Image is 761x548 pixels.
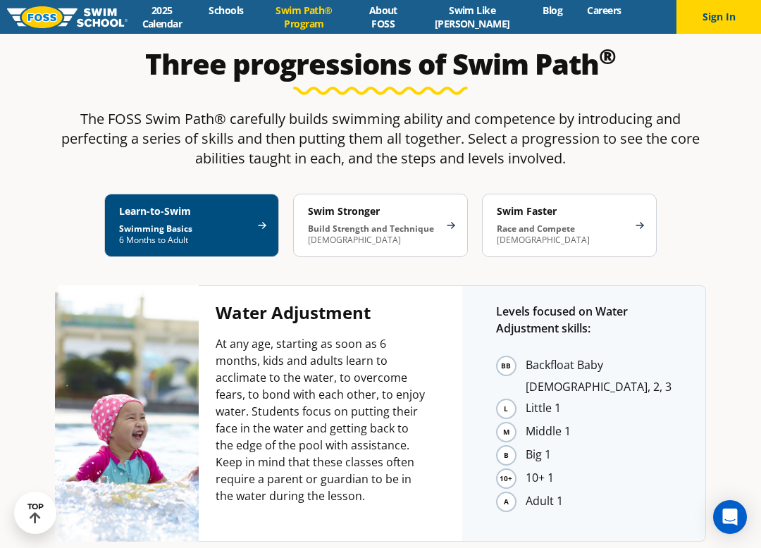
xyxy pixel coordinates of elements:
h4: Swim Stronger [308,205,439,218]
p: [DEMOGRAPHIC_DATA] [497,223,628,246]
li: Backfloat Baby [DEMOGRAPHIC_DATA], 2, 3 [526,355,672,397]
li: Big 1 [526,444,672,466]
p: The FOSS Swim Path® carefully builds swimming ability and competence by introducing and perfectin... [48,109,713,168]
sup: ® [599,42,616,70]
h2: Three progressions of Swim Path [48,47,713,81]
h4: Water Adjustment [216,303,428,323]
div: Open Intercom Messenger [713,500,747,534]
p: 6 Months to Adult [119,223,250,246]
li: Middle 1 [526,421,672,443]
p: [DEMOGRAPHIC_DATA] [308,223,439,246]
h4: Learn-to-Swim [119,205,250,218]
div: TOP [27,502,44,524]
img: FOSS Swim School Logo [7,6,128,28]
h4: Swim Faster [497,205,628,218]
p: Levels focused on Water Adjustment skills: [496,303,672,337]
strong: Swimming Basics [119,223,192,235]
a: About FOSS [352,4,414,30]
a: Blog [531,4,575,17]
a: Schools [197,4,256,17]
li: 10+ 1 [526,468,672,490]
a: Swim Path® Program [256,4,352,30]
li: Little 1 [526,398,672,420]
a: 2025 Calendar [128,4,197,30]
a: Careers [575,4,633,17]
a: Swim Like [PERSON_NAME] [414,4,531,30]
strong: Race and Compete [497,223,575,235]
li: Adult 1 [526,491,672,513]
p: At any age, starting as soon as 6 months, kids and adults learn to acclimate to the water, to ove... [216,335,428,504]
strong: Build Strength and Technique [308,223,434,235]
